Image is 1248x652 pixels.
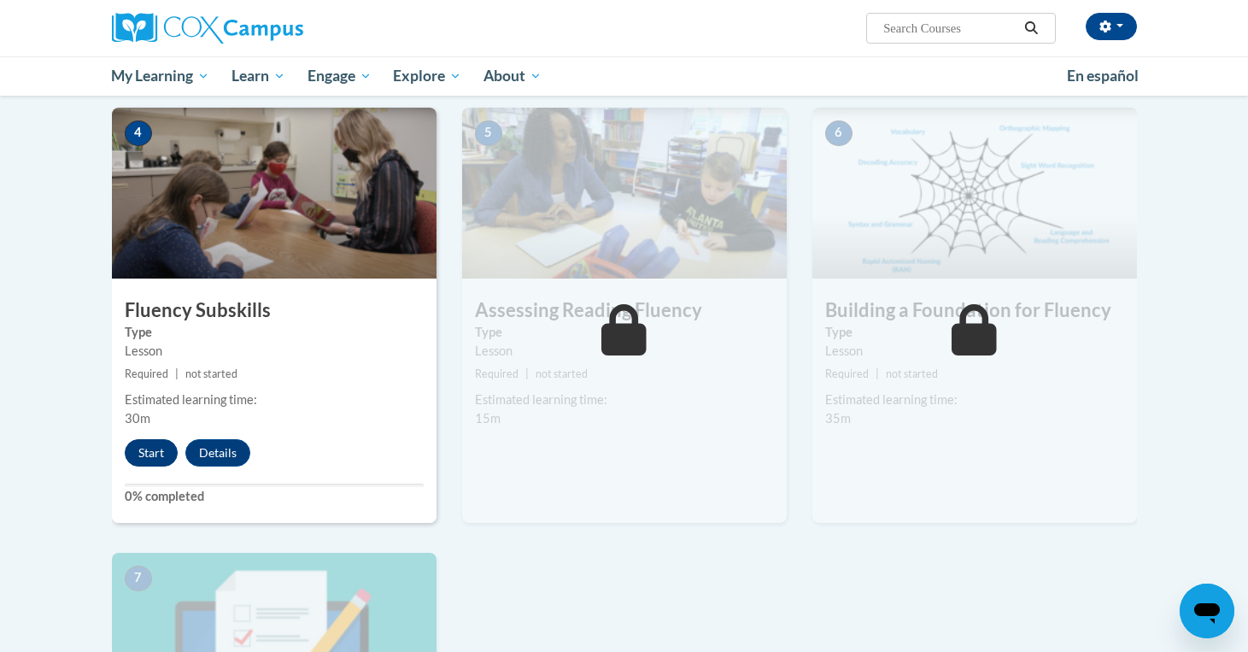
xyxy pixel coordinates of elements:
[1180,584,1234,638] iframe: Button to launch messaging window
[462,108,787,279] img: Course Image
[825,411,851,426] span: 35m
[1067,67,1139,85] span: En español
[1086,13,1137,40] button: Account Settings
[112,108,437,279] img: Course Image
[185,439,250,467] button: Details
[1056,58,1150,94] a: En español
[475,323,774,342] label: Type
[86,56,1163,96] div: Main menu
[231,66,285,86] span: Learn
[1018,18,1044,38] button: Search
[125,367,168,380] span: Required
[882,18,1018,38] input: Search Courses
[812,297,1137,324] h3: Building a Foundation for Fluency
[220,56,296,96] a: Learn
[101,56,221,96] a: My Learning
[876,367,879,380] span: |
[111,66,209,86] span: My Learning
[812,108,1137,279] img: Course Image
[125,323,424,342] label: Type
[475,411,501,426] span: 15m
[296,56,383,96] a: Engage
[125,391,424,409] div: Estimated learning time:
[112,13,303,44] img: Cox Campus
[175,367,179,380] span: |
[125,487,424,506] label: 0% completed
[125,342,424,361] div: Lesson
[475,342,774,361] div: Lesson
[393,66,461,86] span: Explore
[825,391,1124,409] div: Estimated learning time:
[472,56,553,96] a: About
[308,66,372,86] span: Engage
[825,342,1124,361] div: Lesson
[382,56,472,96] a: Explore
[112,13,437,44] a: Cox Campus
[185,367,237,380] span: not started
[536,367,588,380] span: not started
[112,297,437,324] h3: Fluency Subskills
[825,323,1124,342] label: Type
[483,66,542,86] span: About
[462,297,787,324] h3: Assessing Reading Fluency
[125,439,178,467] button: Start
[475,391,774,409] div: Estimated learning time:
[475,120,502,146] span: 5
[125,120,152,146] span: 4
[475,367,519,380] span: Required
[125,566,152,591] span: 7
[886,367,938,380] span: not started
[825,367,869,380] span: Required
[525,367,529,380] span: |
[125,411,150,426] span: 30m
[825,120,853,146] span: 6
